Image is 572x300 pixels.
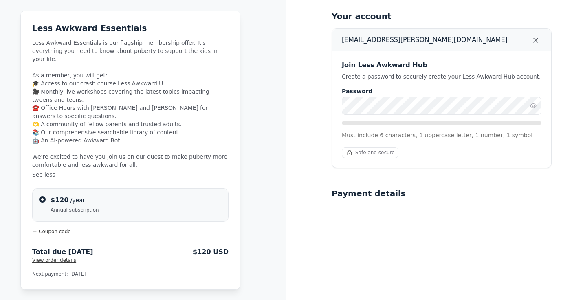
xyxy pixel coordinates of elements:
[342,59,541,71] h5: Join Less Awkward Hub
[32,248,93,256] span: Total due [DATE]
[32,270,229,278] p: Next payment: [DATE]
[51,207,222,213] span: Annual subscription
[342,131,532,139] span: Must include 6 characters, 1 uppercase letter, 1 number, 1 symbol
[32,23,147,33] span: Less Awkward Essentials
[355,149,395,156] span: Safe and secure
[342,87,372,95] span: Password
[51,196,69,204] span: $120
[342,72,541,81] p: Create a password to securely create your Less Awkward Hub account.
[32,228,229,235] button: Coupon code
[332,188,406,199] h5: Payment details
[193,248,229,256] span: $120 USD
[32,39,229,179] span: Less Awkward Essentials is our flagship membership offer. It's everything you need to know about ...
[70,197,85,204] span: /year
[342,36,508,44] p: [EMAIL_ADDRESS][PERSON_NAME][DOMAIN_NAME]
[32,257,76,263] button: View order details
[39,196,46,203] input: $120/yearAnnual subscription
[32,171,229,179] button: See less
[39,229,71,234] span: Coupon code
[332,11,552,22] h5: Your account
